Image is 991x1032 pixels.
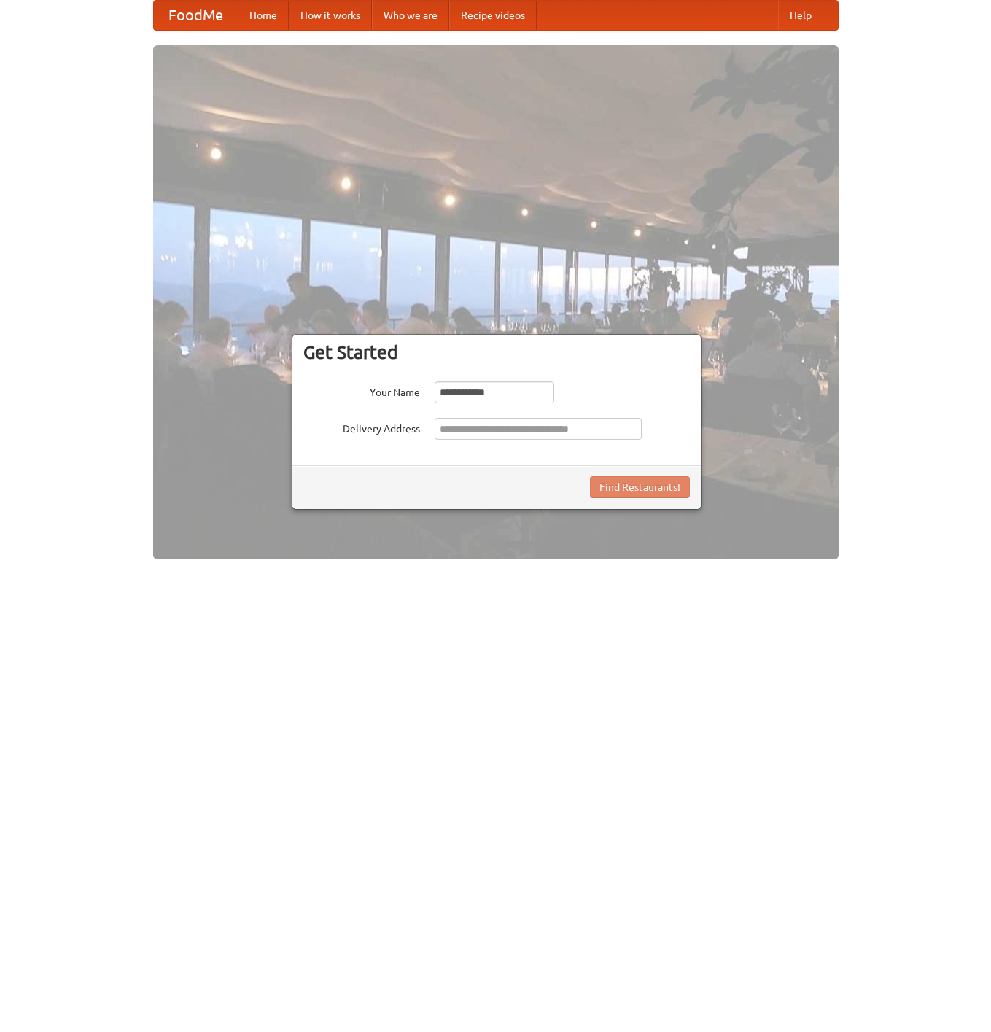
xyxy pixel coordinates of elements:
[449,1,537,30] a: Recipe videos
[238,1,289,30] a: Home
[154,1,238,30] a: FoodMe
[303,418,420,436] label: Delivery Address
[372,1,449,30] a: Who we are
[303,381,420,400] label: Your Name
[303,341,690,363] h3: Get Started
[590,476,690,498] button: Find Restaurants!
[778,1,823,30] a: Help
[289,1,372,30] a: How it works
